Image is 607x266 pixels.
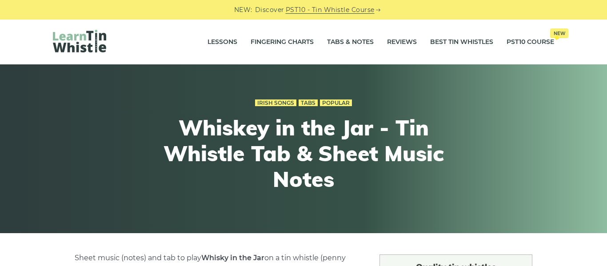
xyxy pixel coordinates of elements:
[327,31,374,53] a: Tabs & Notes
[507,31,554,53] a: PST10 CourseNew
[140,115,467,192] h1: Whiskey in the Jar - Tin Whistle Tab & Sheet Music Notes
[201,254,264,262] strong: Whisky in the Jar
[208,31,237,53] a: Lessons
[430,31,493,53] a: Best Tin Whistles
[251,31,314,53] a: Fingering Charts
[299,99,318,107] a: Tabs
[255,99,296,107] a: Irish Songs
[320,99,352,107] a: Popular
[53,30,106,52] img: LearnTinWhistle.com
[550,28,568,38] span: New
[387,31,417,53] a: Reviews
